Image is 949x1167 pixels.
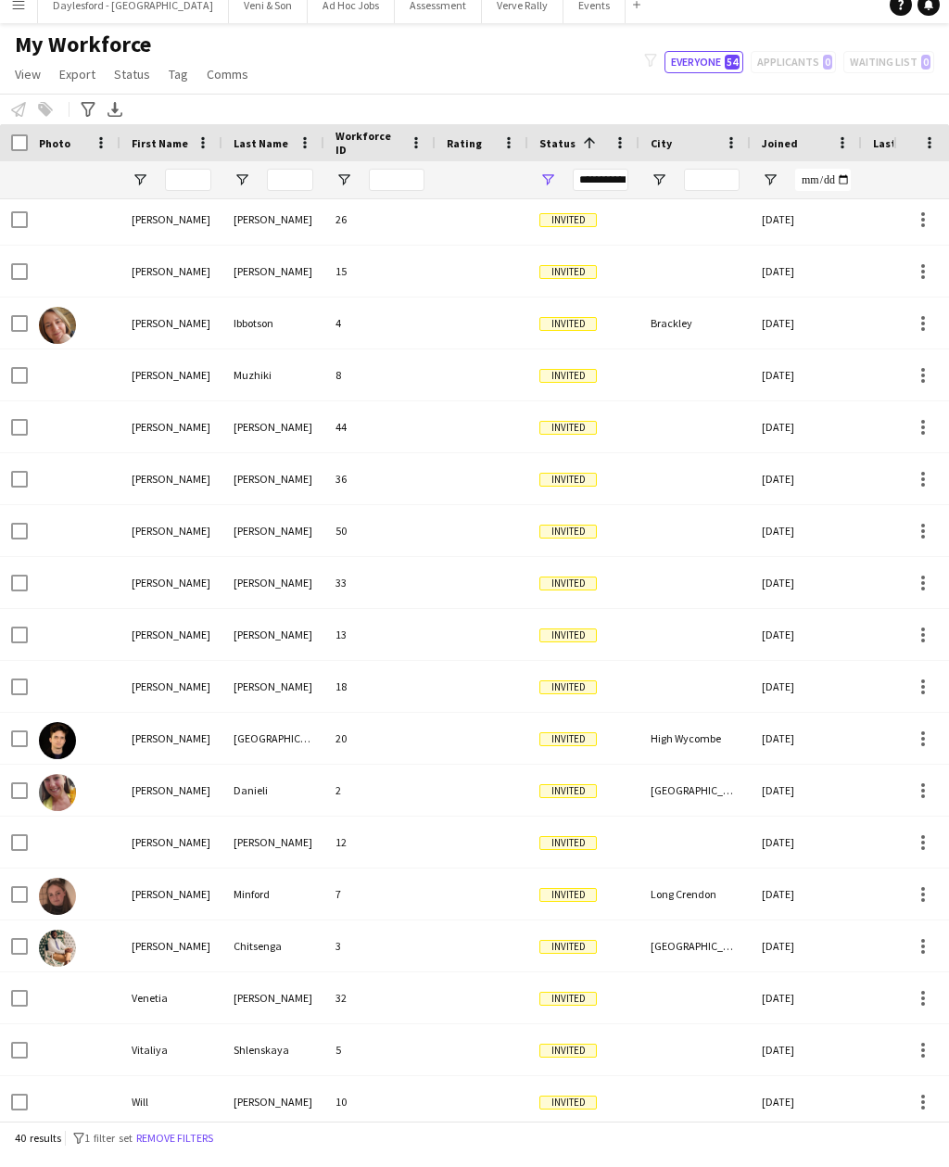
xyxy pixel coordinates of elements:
span: Invited [539,902,597,916]
span: Last job [873,150,915,164]
div: 13 [324,623,436,674]
span: Joined [762,150,798,164]
input: First Name Filter Input [165,183,211,205]
div: [PERSON_NAME] [120,934,222,985]
div: [PERSON_NAME] [222,986,324,1037]
a: Status [107,76,158,100]
div: [PERSON_NAME] [120,363,222,414]
div: [DATE] [751,727,862,778]
span: Invited [539,227,597,241]
div: [PERSON_NAME] [120,467,222,518]
div: 12 [324,831,436,882]
div: [PERSON_NAME] [120,675,222,726]
div: [DATE] [751,571,862,622]
span: Status [114,80,150,96]
div: 4 [324,311,436,362]
div: [DATE] [751,1038,862,1089]
a: Tag [161,76,196,100]
span: My Workforce [15,44,151,72]
span: Tag [169,80,188,96]
span: Photo [39,150,70,164]
span: Comms [207,80,248,96]
span: Invited [539,590,597,604]
span: Invited [539,487,597,501]
div: [PERSON_NAME] [222,415,324,466]
input: City Filter Input [684,183,740,205]
span: Rating [447,150,482,164]
div: [PERSON_NAME] [222,571,324,622]
span: Invited [539,1110,597,1123]
div: [PERSON_NAME] [120,882,222,933]
div: 44 [324,415,436,466]
div: [DATE] [751,831,862,882]
div: [PERSON_NAME] [120,519,222,570]
div: 15 [324,260,436,311]
button: Daylesford - [GEOGRAPHIC_DATA] [38,1,229,37]
div: Minford [222,882,324,933]
span: Status [539,150,576,164]
span: Invited [539,798,597,812]
span: Workforce ID [335,143,402,171]
button: Veni & Son [229,1,308,37]
button: Assessment [395,1,482,37]
button: Open Filter Menu [132,185,148,202]
div: [PERSON_NAME] [222,467,324,518]
div: [PERSON_NAME] [120,208,222,259]
div: 20 [324,727,436,778]
a: View [7,76,48,100]
span: Last Name [234,150,288,164]
div: [PERSON_NAME] [120,311,222,362]
app-action-btn: Export XLSX [104,112,126,134]
div: [PERSON_NAME] [222,519,324,570]
div: Danieli [222,779,324,830]
span: Invited [539,1058,597,1072]
div: Long Crendon [639,882,751,933]
div: [PERSON_NAME] [120,779,222,830]
div: [PERSON_NAME] [120,831,222,882]
div: [DATE] [751,260,862,311]
div: 7 [324,882,436,933]
input: Joined Filter Input [795,183,851,205]
div: [PERSON_NAME] [222,675,324,726]
div: Ibbotson [222,311,324,362]
div: 32 [324,986,436,1037]
div: [DATE] [751,934,862,985]
span: Invited [539,383,597,397]
input: Last Name Filter Input [267,183,313,205]
div: [PERSON_NAME] [222,623,324,674]
span: View [15,80,41,96]
span: Invited [539,539,597,552]
div: [PERSON_NAME] [120,415,222,466]
div: 10 [324,1090,436,1141]
div: [DATE] [751,519,862,570]
app-action-btn: Advanced filters [77,112,99,134]
div: [DATE] [751,1090,862,1141]
a: Export [52,76,103,100]
div: [PERSON_NAME] [120,260,222,311]
button: Open Filter Menu [234,185,250,202]
span: City [651,150,672,164]
div: [GEOGRAPHIC_DATA] [639,779,751,830]
img: Tanaka Chitsenga [39,944,76,981]
span: 1 filter set [84,1145,133,1159]
div: [GEOGRAPHIC_DATA] [222,727,324,778]
div: 2 [324,779,436,830]
span: Invited [539,954,597,968]
div: [PERSON_NAME] [222,208,324,259]
div: Muzhiki [222,363,324,414]
div: 8 [324,363,436,414]
span: First Name [132,150,188,164]
div: 18 [324,675,436,726]
div: [DATE] [751,208,862,259]
span: Invited [539,746,597,760]
div: Brackley [639,311,751,362]
span: Invited [539,435,597,449]
span: Invited [539,279,597,293]
button: Everyone54 [664,65,743,87]
div: 50 [324,519,436,570]
div: [DATE] [751,882,862,933]
div: [DATE] [751,467,862,518]
button: Open Filter Menu [651,185,667,202]
div: Chitsenga [222,934,324,985]
div: Will [120,1090,222,1141]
